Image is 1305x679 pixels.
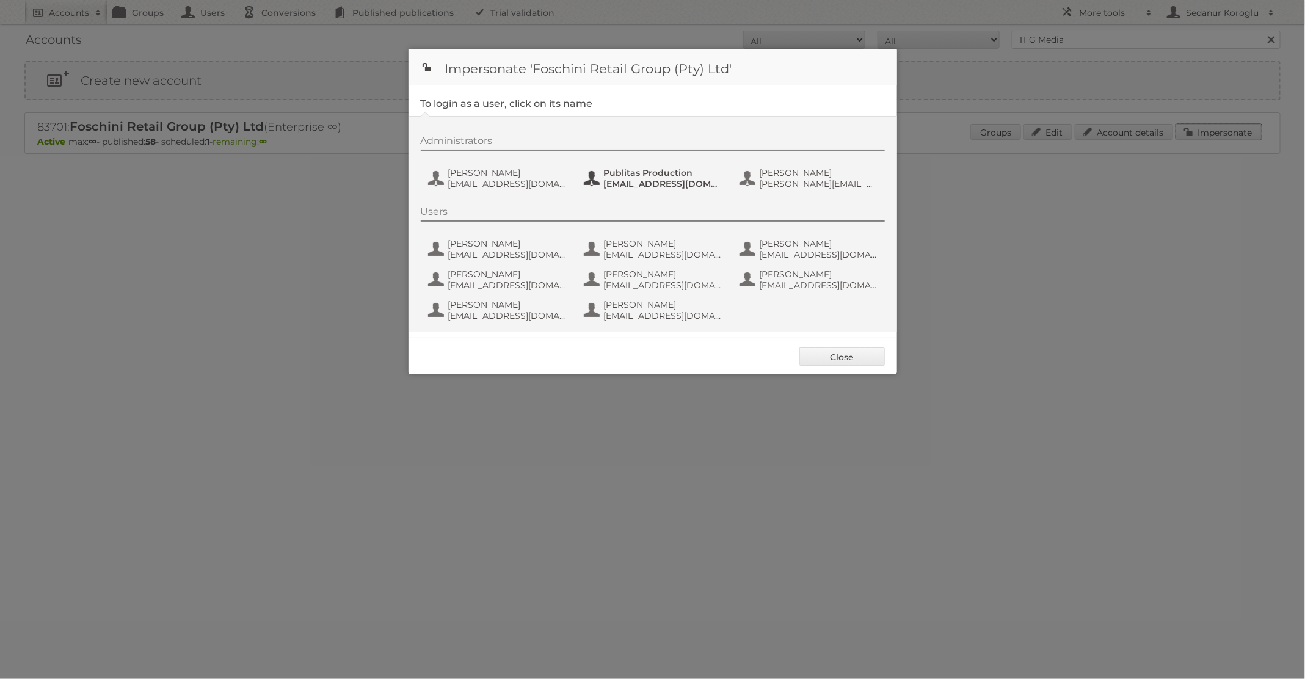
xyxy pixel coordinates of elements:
span: [EMAIL_ADDRESS][DOMAIN_NAME] [760,280,878,291]
button: [PERSON_NAME] [EMAIL_ADDRESS][DOMAIN_NAME] [583,267,726,292]
span: [PERSON_NAME] [604,269,722,280]
span: [PERSON_NAME] [760,167,878,178]
button: [PERSON_NAME] [EMAIL_ADDRESS][DOMAIN_NAME] [427,267,570,292]
div: Administrators [421,135,885,151]
button: Publitas Production [EMAIL_ADDRESS][DOMAIN_NAME] [583,166,726,191]
button: [PERSON_NAME] [PERSON_NAME][EMAIL_ADDRESS][DOMAIN_NAME] [738,166,882,191]
button: [PERSON_NAME] [EMAIL_ADDRESS][DOMAIN_NAME] [427,166,570,191]
button: [PERSON_NAME] [EMAIL_ADDRESS][DOMAIN_NAME] [427,298,570,322]
span: [EMAIL_ADDRESS][DOMAIN_NAME] [604,249,722,260]
span: [PERSON_NAME] [448,299,567,310]
span: [PERSON_NAME] [448,238,567,249]
span: [PERSON_NAME] [604,238,722,249]
a: Close [799,347,885,366]
h1: Impersonate 'Foschini Retail Group (Pty) Ltd' [409,49,897,85]
span: [EMAIL_ADDRESS][DOMAIN_NAME] [760,249,878,260]
button: [PERSON_NAME] [EMAIL_ADDRESS][DOMAIN_NAME] [738,237,882,261]
span: [PERSON_NAME] [448,269,567,280]
span: [PERSON_NAME] [448,167,567,178]
span: [EMAIL_ADDRESS][DOMAIN_NAME] [448,280,567,291]
span: [EMAIL_ADDRESS][DOMAIN_NAME] [448,249,567,260]
span: [EMAIL_ADDRESS][DOMAIN_NAME] [448,178,567,189]
span: [EMAIL_ADDRESS][DOMAIN_NAME] [604,280,722,291]
span: [EMAIL_ADDRESS][DOMAIN_NAME] [604,310,722,321]
span: [PERSON_NAME] [760,269,878,280]
span: Publitas Production [604,167,722,178]
button: [PERSON_NAME] [EMAIL_ADDRESS][DOMAIN_NAME] [738,267,882,292]
span: [PERSON_NAME][EMAIL_ADDRESS][DOMAIN_NAME] [760,178,878,189]
div: Users [421,206,885,222]
span: [EMAIL_ADDRESS][DOMAIN_NAME] [604,178,722,189]
span: [EMAIL_ADDRESS][DOMAIN_NAME] [448,310,567,321]
button: [PERSON_NAME] [EMAIL_ADDRESS][DOMAIN_NAME] [427,237,570,261]
legend: To login as a user, click on its name [421,98,593,109]
span: [PERSON_NAME] [604,299,722,310]
button: [PERSON_NAME] [EMAIL_ADDRESS][DOMAIN_NAME] [583,237,726,261]
span: [PERSON_NAME] [760,238,878,249]
button: [PERSON_NAME] [EMAIL_ADDRESS][DOMAIN_NAME] [583,298,726,322]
